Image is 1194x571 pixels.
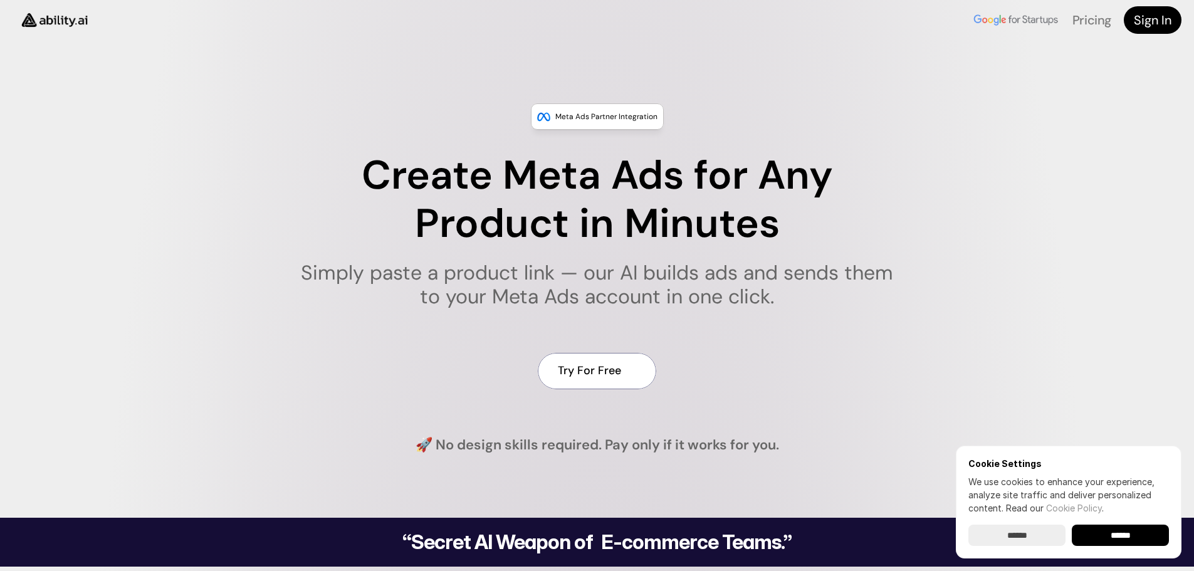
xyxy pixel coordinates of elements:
[293,152,901,248] h1: Create Meta Ads for Any Product in Minutes
[968,458,1169,469] h6: Cookie Settings
[293,261,901,309] h1: Simply paste a product link — our AI builds ads and sends them to your Meta Ads account in one cl...
[370,532,824,552] h2: “Secret AI Weapon of E-commerce Teams.”
[538,353,656,389] a: Try For Free
[416,436,779,455] h4: 🚀 No design skills required. Pay only if it works for you.
[1006,503,1104,513] span: Read our .
[1046,503,1102,513] a: Cookie Policy
[1134,11,1171,29] h4: Sign In
[1124,6,1181,34] a: Sign In
[968,475,1169,515] p: We use cookies to enhance your experience, analyze site traffic and deliver personalized content.
[555,110,657,123] p: Meta Ads Partner Integration
[1072,12,1111,28] a: Pricing
[558,363,621,379] h4: Try For Free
